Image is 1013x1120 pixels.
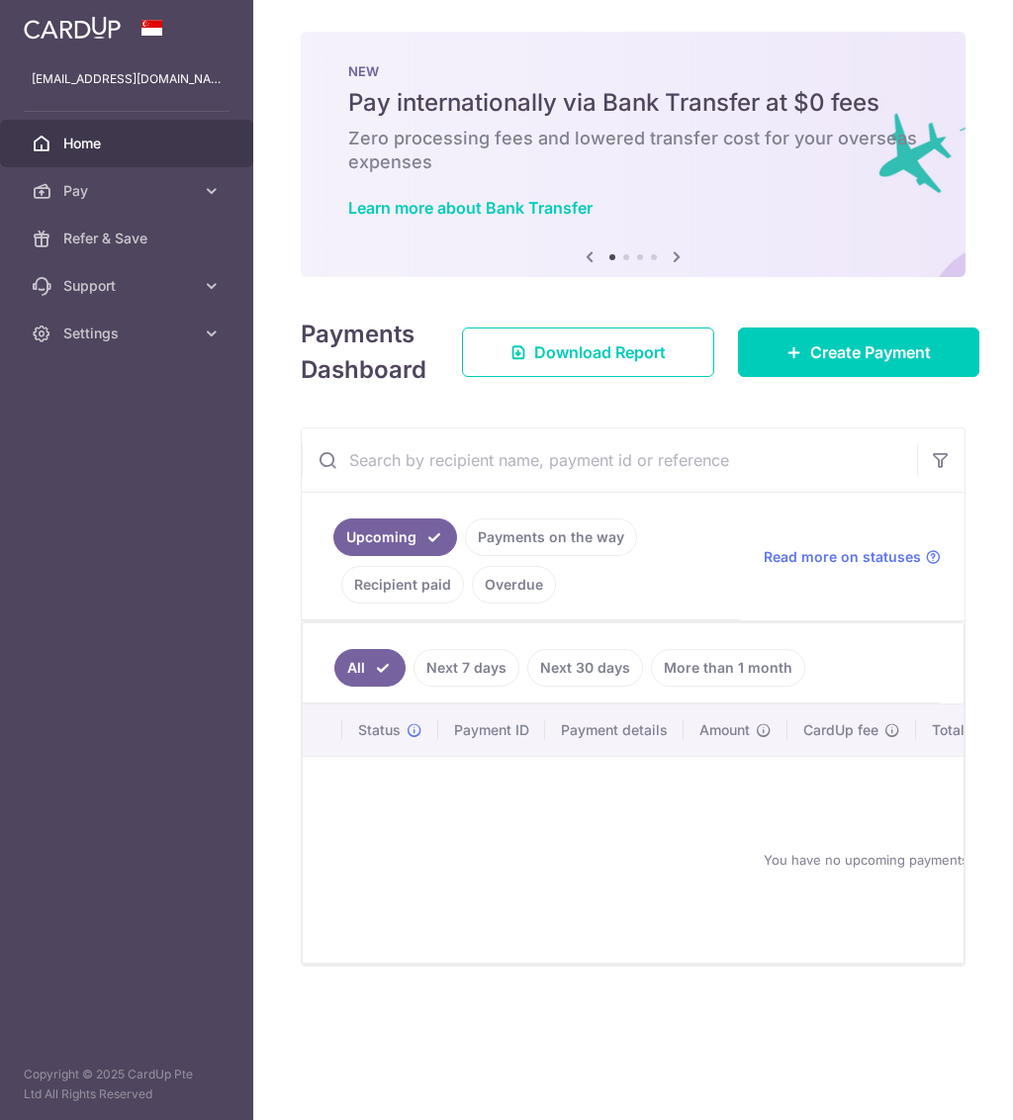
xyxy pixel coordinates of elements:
[764,547,941,567] a: Read more on statuses
[333,518,457,556] a: Upcoming
[472,566,556,604] a: Overdue
[764,547,921,567] span: Read more on statuses
[545,704,684,756] th: Payment details
[63,276,194,296] span: Support
[341,566,464,604] a: Recipient paid
[348,87,918,119] h5: Pay internationally via Bank Transfer at $0 fees
[63,134,194,153] span: Home
[348,198,593,218] a: Learn more about Bank Transfer
[63,324,194,343] span: Settings
[24,16,121,40] img: CardUp
[63,229,194,248] span: Refer & Save
[334,649,406,687] a: All
[348,63,918,79] p: NEW
[63,181,194,201] span: Pay
[32,69,222,89] p: [EMAIL_ADDRESS][DOMAIN_NAME]
[348,127,918,174] h6: Zero processing fees and lowered transfer cost for your overseas expenses
[810,340,931,364] span: Create Payment
[527,649,643,687] a: Next 30 days
[302,428,917,492] input: Search by recipient name, payment id or reference
[534,340,666,364] span: Download Report
[738,327,979,377] a: Create Payment
[932,720,997,740] span: Total amt.
[438,704,545,756] th: Payment ID
[699,720,750,740] span: Amount
[465,518,637,556] a: Payments on the way
[301,32,966,277] img: Bank transfer banner
[358,720,401,740] span: Status
[301,317,426,388] h4: Payments Dashboard
[414,649,519,687] a: Next 7 days
[803,720,878,740] span: CardUp fee
[651,649,805,687] a: More than 1 month
[462,327,714,377] a: Download Report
